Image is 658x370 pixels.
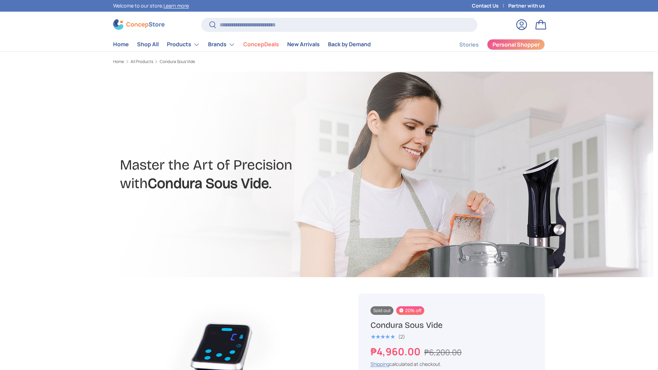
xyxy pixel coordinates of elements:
[492,42,540,47] span: Personal Shopper
[459,38,479,51] a: Stories
[328,38,371,51] a: Back by Demand
[243,38,279,51] a: ConcepDeals
[370,320,533,331] h1: Condura Sous Vide
[113,38,129,51] a: Home
[472,2,508,10] a: Contact Us
[370,360,533,368] div: calculated at checkout.
[508,2,545,10] a: Partner with us
[370,361,389,367] a: Shipping
[287,38,320,51] a: New Arrivals
[163,38,204,51] summary: Products
[113,2,189,10] p: Welcome to our store.
[208,38,235,51] a: Brands
[113,19,164,30] img: ConcepStore
[370,345,422,358] strong: ₱4,960.00
[113,38,371,51] nav: Primary
[370,306,393,315] span: Sold out
[113,60,124,64] a: Home
[148,175,269,192] strong: Condura Sous Vide
[443,38,545,51] nav: Secondary
[396,306,424,315] span: 20% off
[120,156,383,193] h2: Master the Art of Precision with .
[370,334,395,340] div: 5.0 out of 5.0 stars
[424,347,462,358] s: ₱6,200.00
[131,60,153,64] a: All Products
[370,332,405,340] a: 5.0 out of 5.0 stars (2)
[137,38,159,51] a: Shop All
[204,38,239,51] summary: Brands
[113,59,342,65] nav: Breadcrumbs
[167,38,200,51] a: Products
[163,2,189,9] a: Learn more
[398,334,405,339] div: (2)
[370,333,395,340] span: ★★★★★
[160,60,195,64] a: Condura Sous Vide
[487,39,545,50] a: Personal Shopper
